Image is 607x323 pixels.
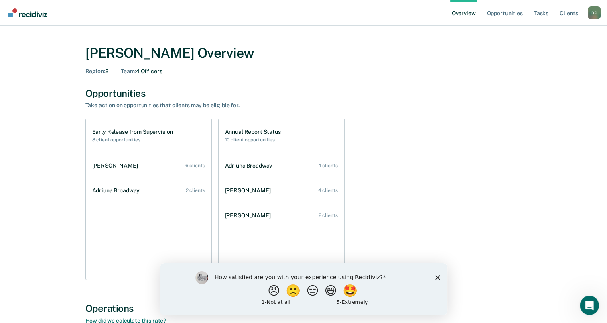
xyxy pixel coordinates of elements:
iframe: Intercom live chat [580,296,599,315]
div: [PERSON_NAME] Overview [85,45,522,61]
a: [PERSON_NAME] 4 clients [222,179,344,202]
a: [PERSON_NAME] 6 clients [89,154,211,177]
div: [PERSON_NAME] [92,162,141,169]
h1: Early Release from Supervision [92,129,173,135]
div: [PERSON_NAME] [225,187,274,194]
span: Region : [85,68,105,74]
button: Profile dropdown button [588,6,601,19]
div: Operations [85,303,522,314]
div: 4 Officers [121,68,162,75]
div: [PERSON_NAME] [225,212,274,219]
h1: Annual Report Status [225,129,281,135]
div: Opportunities [85,88,522,99]
a: Adriuna Broadway 2 clients [89,179,211,202]
div: 4 clients [318,188,338,193]
img: Recidiviz [8,8,47,17]
div: Adriuna Broadway [225,162,276,169]
div: Adriuna Broadway [92,187,143,194]
div: 2 [85,68,108,75]
div: Take action on opportunities that clients may be eligible for. [85,102,366,109]
div: 4 clients [318,163,338,168]
span: Team : [121,68,136,74]
a: Adriuna Broadway 4 clients [222,154,344,177]
div: 6 clients [185,163,205,168]
div: D P [588,6,601,19]
h2: 10 client opportunities [225,137,281,143]
div: 2 clients [186,188,205,193]
iframe: Survey by Kim from Recidiviz [160,263,447,315]
a: [PERSON_NAME] 2 clients [222,204,344,227]
div: 2 clients [319,213,338,218]
h2: 8 client opportunities [92,137,173,143]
